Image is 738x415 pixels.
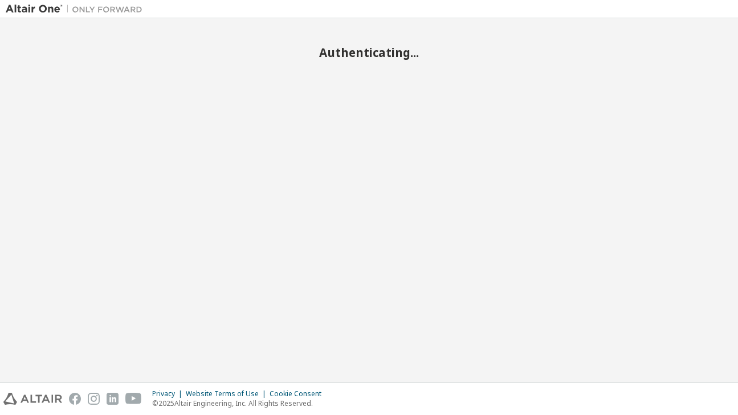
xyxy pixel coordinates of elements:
[6,3,148,15] img: Altair One
[152,398,328,408] p: © 2025 Altair Engineering, Inc. All Rights Reserved.
[152,389,186,398] div: Privacy
[6,45,732,60] h2: Authenticating...
[69,393,81,405] img: facebook.svg
[107,393,119,405] img: linkedin.svg
[88,393,100,405] img: instagram.svg
[125,393,142,405] img: youtube.svg
[270,389,328,398] div: Cookie Consent
[186,389,270,398] div: Website Terms of Use
[3,393,62,405] img: altair_logo.svg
